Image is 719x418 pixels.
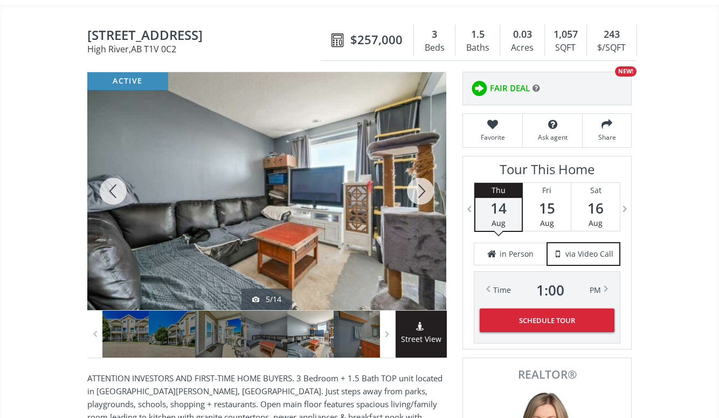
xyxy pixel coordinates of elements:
[396,333,447,346] span: Street View
[87,72,446,310] div: 120 Sunrise Terrace NE High River, AB T1V 0C2 - Photo 5 of 14
[565,249,613,259] span: via Video Call
[493,283,601,298] div: Time PM
[492,218,506,228] span: Aug
[490,83,530,94] span: FAIR DEAL
[500,249,534,259] span: in Person
[536,283,564,298] span: 1 : 00
[592,40,631,56] div: $/SQFT
[461,40,494,56] div: Baths
[475,201,522,216] span: 14
[419,40,450,56] div: Beds
[87,45,326,53] span: High River , AB T1V 0C2
[523,201,571,216] span: 15
[571,201,620,216] span: 16
[506,40,538,56] div: Acres
[474,162,620,182] h3: Tour This Home
[550,40,581,56] div: SQFT
[589,218,603,228] span: Aug
[528,133,577,142] span: Ask agent
[350,31,403,48] span: $257,000
[468,78,490,99] img: rating icon
[419,28,450,42] div: 3
[554,28,578,42] span: 1,057
[480,309,614,332] button: Schedule Tour
[588,133,626,142] span: Share
[252,294,281,305] div: 5/14
[468,133,517,142] span: Favorite
[475,369,619,380] span: REALTOR®
[461,28,494,42] div: 1.5
[475,183,522,198] div: Thu
[571,183,620,198] div: Sat
[523,183,571,198] div: Fri
[615,66,637,77] div: NEW!
[87,72,168,90] div: active
[592,28,631,42] div: 243
[87,28,326,45] span: 120 Sunrise Terrace NE
[540,218,554,228] span: Aug
[506,28,538,42] div: 0.03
